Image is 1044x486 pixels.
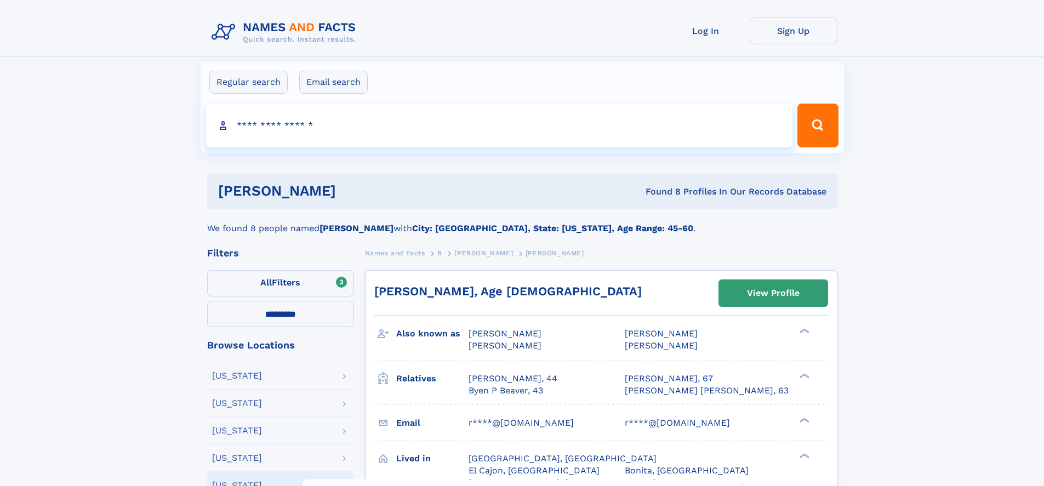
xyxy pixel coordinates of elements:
[454,249,513,257] span: [PERSON_NAME]
[396,414,469,432] h3: Email
[212,454,262,462] div: [US_STATE]
[797,372,810,379] div: ❯
[625,340,698,351] span: [PERSON_NAME]
[797,452,810,459] div: ❯
[396,449,469,468] h3: Lived in
[260,277,272,288] span: All
[209,71,288,94] label: Regular search
[469,385,543,397] a: Byen P Beaver, 43
[625,385,789,397] a: [PERSON_NAME] [PERSON_NAME], 63
[212,426,262,435] div: [US_STATE]
[437,249,442,257] span: B
[218,184,491,198] h1: [PERSON_NAME]
[207,209,837,235] div: We found 8 people named with .
[396,369,469,388] h3: Relatives
[365,246,425,260] a: Names and Facts
[747,281,800,306] div: View Profile
[207,270,354,296] label: Filters
[299,71,368,94] label: Email search
[490,186,826,198] div: Found 8 Profiles In Our Records Database
[469,465,600,476] span: El Cajon, [GEOGRAPHIC_DATA]
[396,324,469,343] h3: Also known as
[719,280,828,306] a: View Profile
[374,284,642,298] a: [PERSON_NAME], Age [DEMOGRAPHIC_DATA]
[207,18,365,47] img: Logo Names and Facts
[526,249,584,257] span: [PERSON_NAME]
[662,18,750,44] a: Log In
[469,328,541,339] span: [PERSON_NAME]
[412,223,693,233] b: City: [GEOGRAPHIC_DATA], State: [US_STATE], Age Range: 45-60
[469,373,557,385] a: [PERSON_NAME], 44
[625,373,713,385] a: [PERSON_NAME], 67
[797,416,810,424] div: ❯
[469,340,541,351] span: [PERSON_NAME]
[320,223,393,233] b: [PERSON_NAME]
[437,246,442,260] a: B
[750,18,837,44] a: Sign Up
[625,328,698,339] span: [PERSON_NAME]
[207,340,354,350] div: Browse Locations
[797,104,838,147] button: Search Button
[625,465,749,476] span: Bonita, [GEOGRAPHIC_DATA]
[212,371,262,380] div: [US_STATE]
[206,104,793,147] input: search input
[207,248,354,258] div: Filters
[212,399,262,408] div: [US_STATE]
[797,328,810,335] div: ❯
[454,246,513,260] a: [PERSON_NAME]
[469,453,657,464] span: [GEOGRAPHIC_DATA], [GEOGRAPHIC_DATA]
